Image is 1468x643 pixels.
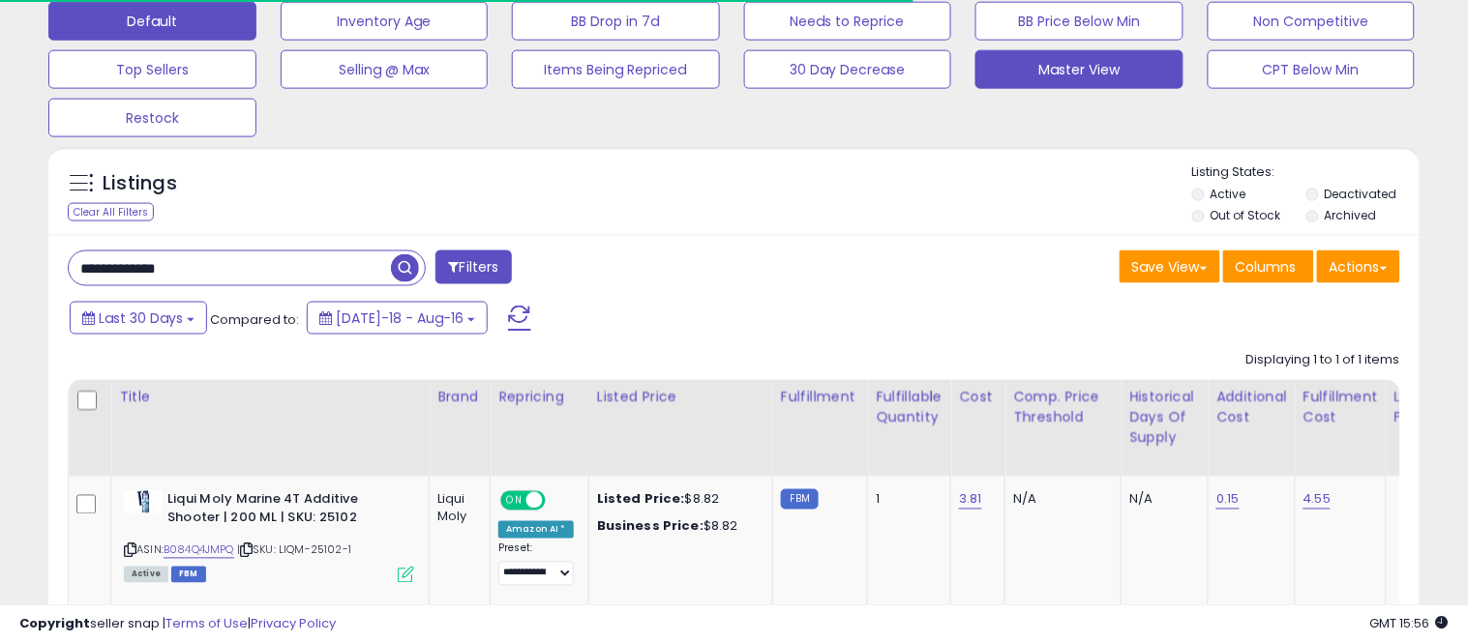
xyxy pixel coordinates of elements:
[165,614,248,632] a: Terms of Use
[48,50,256,89] button: Top Sellers
[99,308,183,328] span: Last 30 Days
[512,2,720,41] button: BB Drop in 7d
[281,50,489,89] button: Selling @ Max
[124,491,414,581] div: ASIN:
[781,388,859,408] div: Fulfillment
[597,517,704,536] b: Business Price:
[19,615,336,633] div: seller snap | |
[1216,490,1240,510] a: 0.15
[1129,491,1193,509] div: N/A
[48,2,256,41] button: Default
[70,302,207,335] button: Last 30 Days
[512,50,720,89] button: Items Being Repriced
[1325,207,1377,223] label: Archived
[119,388,421,408] div: Title
[1394,388,1465,428] div: Low Price FBA
[543,493,574,510] span: OFF
[1208,2,1416,41] button: Non Competitive
[237,542,351,558] span: | SKU: LIQM-25102-1
[124,491,163,513] img: 319587epbNL._SL40_.jpg
[103,170,177,197] h5: Listings
[1223,250,1314,283] button: Columns
[975,2,1183,41] button: BB Price Below Min
[210,310,299,329] span: Compared to:
[876,388,943,428] div: Fulfillable Quantity
[171,567,206,583] span: FBM
[1013,491,1106,509] div: N/A
[1246,352,1400,370] div: Displaying 1 to 1 of 1 items
[437,388,482,408] div: Brand
[597,388,764,408] div: Listed Price
[597,518,758,536] div: $8.82
[959,490,982,510] a: 3.81
[498,542,574,586] div: Preset:
[167,491,403,532] b: Liqui Moly Marine 4T Additive Shooter | 200 ML | SKU: 25102
[68,203,154,221] div: Clear All Filters
[1303,388,1378,428] div: Fulfillment Cost
[124,567,168,583] span: All listings currently available for purchase on Amazon
[1303,490,1332,510] a: 4.55
[19,614,90,632] strong: Copyright
[281,2,489,41] button: Inventory Age
[498,388,581,408] div: Repricing
[1192,163,1420,182] p: Listing States:
[1216,388,1287,428] div: Additional Cost
[781,489,819,510] small: FBM
[876,491,936,509] div: 1
[48,99,256,137] button: Restock
[744,2,952,41] button: Needs to Reprice
[1236,257,1297,277] span: Columns
[597,490,685,509] b: Listed Price:
[1013,388,1113,428] div: Comp. Price Threshold
[498,521,574,539] div: Amazon AI *
[959,388,997,408] div: Cost
[1370,614,1449,632] span: 2025-09-16 15:56 GMT
[336,308,464,328] span: [DATE]-18 - Aug-16
[435,250,511,284] button: Filters
[1120,250,1220,283] button: Save View
[502,493,526,510] span: ON
[744,50,952,89] button: 30 Day Decrease
[307,302,488,335] button: [DATE]-18 - Aug-16
[1210,186,1245,202] label: Active
[1325,186,1397,202] label: Deactivated
[1129,388,1200,449] div: Historical Days Of Supply
[437,491,475,526] div: Liqui Moly
[975,50,1183,89] button: Master View
[1210,207,1280,223] label: Out of Stock
[1208,50,1416,89] button: CPT Below Min
[1317,250,1400,283] button: Actions
[597,491,758,509] div: $8.82
[251,614,336,632] a: Privacy Policy
[164,542,234,559] a: B084Q4JMPQ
